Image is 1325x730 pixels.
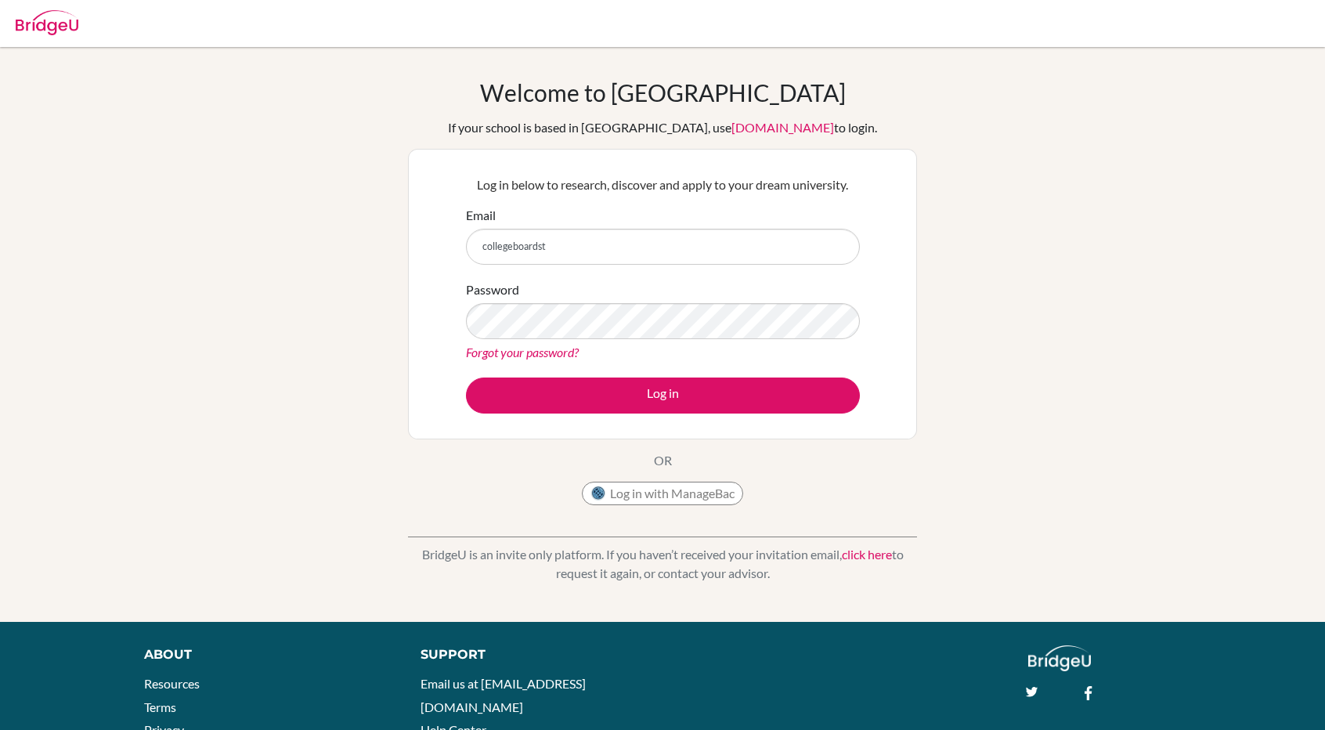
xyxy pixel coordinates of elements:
[16,10,78,35] img: Bridge-U
[466,378,860,414] button: Log in
[144,676,200,691] a: Resources
[408,545,917,583] p: BridgeU is an invite only platform. If you haven’t received your invitation email, to request it ...
[448,118,877,137] div: If your school is based in [GEOGRAPHIC_DATA], use to login.
[582,482,743,505] button: Log in with ManageBac
[731,120,834,135] a: [DOMAIN_NAME]
[144,645,386,664] div: About
[421,676,586,714] a: Email us at [EMAIL_ADDRESS][DOMAIN_NAME]
[466,280,519,299] label: Password
[144,699,176,714] a: Terms
[842,547,892,562] a: click here
[466,206,496,225] label: Email
[466,345,579,360] a: Forgot your password?
[1028,645,1092,671] img: logo_white@2x-f4f0deed5e89b7ecb1c2cc34c3e3d731f90f0f143d5ea2071677605dd97b5244.png
[466,175,860,194] p: Log in below to research, discover and apply to your dream university.
[654,451,672,470] p: OR
[480,78,846,107] h1: Welcome to [GEOGRAPHIC_DATA]
[421,645,645,664] div: Support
